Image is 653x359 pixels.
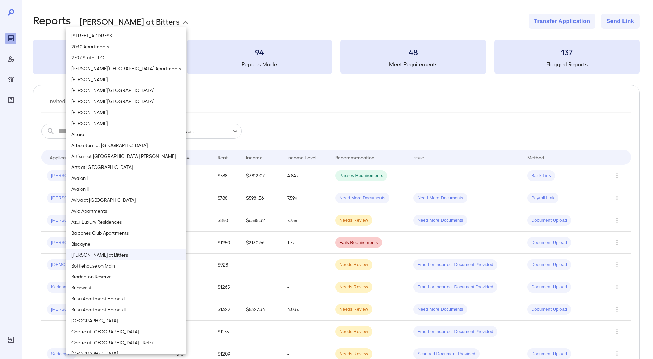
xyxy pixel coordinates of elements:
li: [PERSON_NAME] [66,118,186,129]
li: Balcones Club Apartments [66,227,186,238]
li: Avalon II [66,184,186,195]
li: Ayla Apartments [66,206,186,216]
li: Brisa Apartment Homes II [66,304,186,315]
li: Centre at [GEOGRAPHIC_DATA] - Retail [66,337,186,348]
li: Arts at [GEOGRAPHIC_DATA] [66,162,186,173]
li: Avalon I [66,173,186,184]
li: [PERSON_NAME] [66,74,186,85]
li: [PERSON_NAME] at Bitters [66,249,186,260]
li: Arboretum at [GEOGRAPHIC_DATA] [66,140,186,151]
li: [STREET_ADDRESS] [66,30,186,41]
li: [PERSON_NAME][GEOGRAPHIC_DATA] [66,96,186,107]
li: [GEOGRAPHIC_DATA] [66,315,186,326]
li: [PERSON_NAME][GEOGRAPHIC_DATA] I [66,85,186,96]
li: Briarwest [66,282,186,293]
li: [GEOGRAPHIC_DATA] [66,348,186,359]
li: Artisan at [GEOGRAPHIC_DATA][PERSON_NAME] [66,151,186,162]
li: 2030 Apartments [66,41,186,52]
li: Aviva at [GEOGRAPHIC_DATA] [66,195,186,206]
li: Brisa Apartment Homes I [66,293,186,304]
li: Biscayne [66,238,186,249]
li: Centre at [GEOGRAPHIC_DATA] [66,326,186,337]
li: Altura [66,129,186,140]
li: Bottlehouse on Main [66,260,186,271]
li: Bradenton Reserve [66,271,186,282]
li: [PERSON_NAME] [66,107,186,118]
li: 2707 State LLC [66,52,186,63]
li: Azul Luxury Residences [66,216,186,227]
li: [PERSON_NAME][GEOGRAPHIC_DATA] Apartments [66,63,186,74]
